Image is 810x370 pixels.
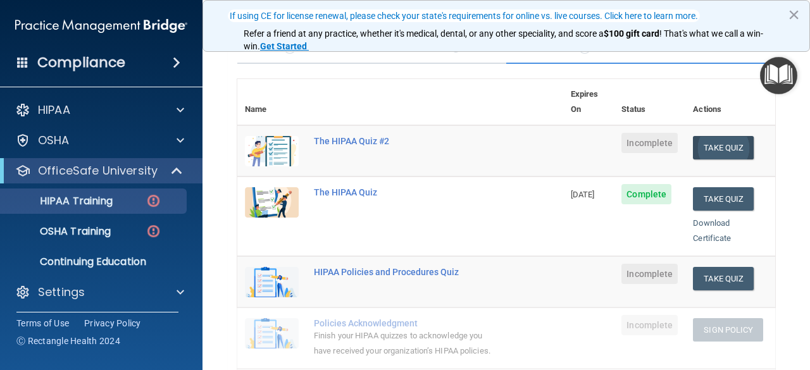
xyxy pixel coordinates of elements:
th: Expires On [563,79,614,125]
span: Ⓒ Rectangle Health 2024 [16,335,120,347]
th: Status [614,79,685,125]
a: OfficeSafe University [15,163,184,178]
button: Close [788,4,800,25]
span: Refer a friend at any practice, whether it's medical, dental, or any other speciality, and score a [244,28,604,39]
img: PMB logo [15,13,187,39]
span: [DATE] [571,190,595,199]
a: Terms of Use [16,317,69,330]
button: Take Quiz [693,136,754,159]
button: Take Quiz [693,267,754,290]
span: ✓ [578,35,592,54]
th: Name [237,79,306,125]
strong: $100 gift card [604,28,659,39]
p: Continuing Education [8,256,181,268]
a: Get Started [260,41,309,51]
a: HIPAA [15,102,184,118]
span: Complete [621,184,671,204]
div: The HIPAA Quiz #2 [314,136,500,146]
div: If using CE for license renewal, please check your state's requirements for online vs. live cours... [230,11,698,20]
p: Settings [38,285,85,300]
p: OfficeSafe University [38,163,158,178]
div: Policies Acknowledgment [314,318,500,328]
img: danger-circle.6113f641.png [146,223,161,239]
img: danger-circle.6113f641.png [146,193,161,209]
a: Privacy Policy [84,317,141,330]
p: HIPAA [38,102,70,118]
div: HIPAA Policies and Procedures Quiz [314,267,500,277]
th: Actions [685,79,775,125]
h4: Compliance [37,54,125,71]
span: Incomplete [621,264,678,284]
span: Incomplete [621,315,678,335]
iframe: Drift Widget Chat Controller [747,283,795,331]
div: Finish your HIPAA quizzes to acknowledge you have received your organization’s HIPAA policies. [314,328,500,359]
div: The HIPAA Quiz [314,187,500,197]
p: OSHA Training [8,225,111,238]
button: If using CE for license renewal, please check your state's requirements for online vs. live cours... [228,9,700,22]
button: Sign Policy [693,318,763,342]
button: Take Quiz [693,187,754,211]
span: ✓ [283,35,297,54]
span: ! That's what we call a win-win. [244,28,763,51]
button: Open Resource Center [760,57,797,94]
strong: Get Started [260,41,307,51]
a: Download Certificate [693,218,731,243]
p: OSHA [38,133,70,148]
a: Settings [15,285,184,300]
p: HIPAA Training [8,195,113,207]
a: OSHA [15,133,184,148]
span: Incomplete [621,133,678,153]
